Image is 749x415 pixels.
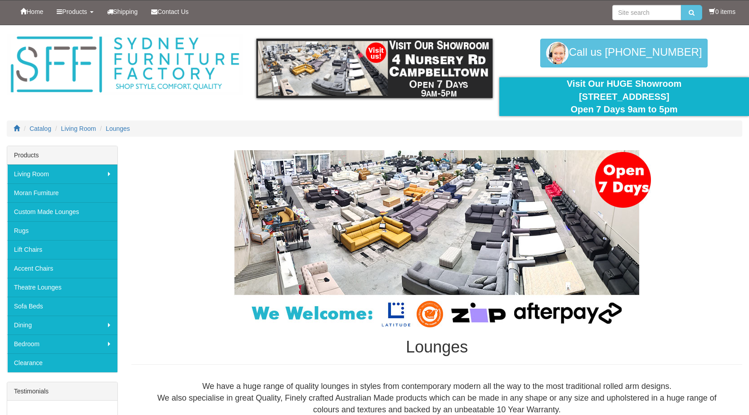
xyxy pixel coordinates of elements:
a: Sofa Beds [7,297,117,316]
span: Shipping [113,8,138,15]
a: Accent Chairs [7,259,117,278]
li: 0 items [709,7,736,16]
a: Theatre Lounges [7,278,117,297]
a: Living Room [7,165,117,183]
img: Sydney Furniture Factory [7,34,243,95]
a: Shipping [100,0,145,23]
a: Custom Made Lounges [7,202,117,221]
div: Visit Our HUGE Showroom [STREET_ADDRESS] Open 7 Days 9am to 5pm [506,77,742,116]
span: Products [62,8,87,15]
div: Testimonials [7,382,117,401]
a: Lift Chairs [7,240,117,259]
img: Lounges [212,150,662,329]
a: Contact Us [144,0,195,23]
a: Dining [7,316,117,335]
img: showroom.gif [256,39,493,98]
span: Home [27,8,43,15]
a: Rugs [7,221,117,240]
span: Contact Us [157,8,188,15]
a: Bedroom [7,335,117,353]
a: Living Room [61,125,96,132]
input: Site search [612,5,681,20]
a: Products [50,0,100,23]
a: Lounges [106,125,130,132]
a: Moran Furniture [7,183,117,202]
h1: Lounges [131,338,742,356]
div: Products [7,146,117,165]
a: Home [13,0,50,23]
a: Catalog [30,125,51,132]
a: Clearance [7,353,117,372]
